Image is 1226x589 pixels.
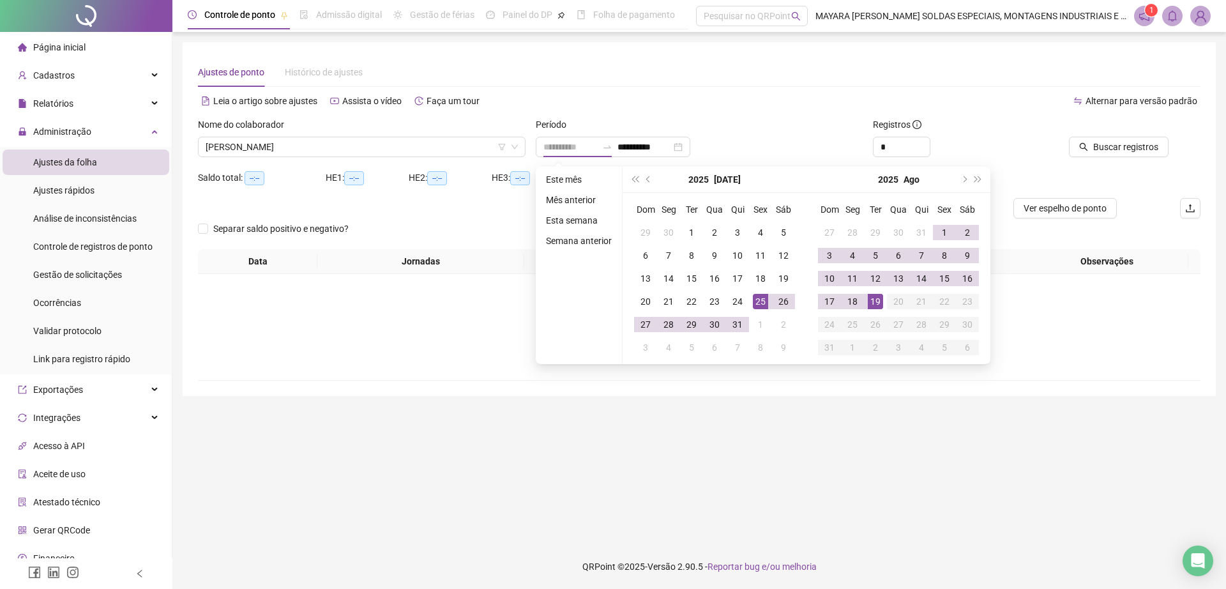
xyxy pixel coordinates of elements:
span: book [577,10,586,19]
td: 2025-08-23 [956,290,979,313]
div: 8 [753,340,768,355]
span: audit [18,470,27,478]
td: 2025-08-02 [956,221,979,244]
span: MAYARA [PERSON_NAME] SOLDAS ESPECIAIS, MONTAGENS INDUSTRIAIS E TREINAMENTOS LTDA [815,9,1126,23]
span: Painel do DP [503,10,552,20]
td: 2025-07-26 [772,290,795,313]
div: 2 [776,317,791,332]
div: 6 [891,248,906,263]
span: file-done [299,10,308,19]
th: Qui [910,198,933,221]
td: 2025-08-20 [887,290,910,313]
td: 2025-08-21 [910,290,933,313]
span: swap [1073,96,1082,105]
td: 2025-07-11 [749,244,772,267]
td: 2025-07-28 [841,221,864,244]
td: 2025-07-22 [680,290,703,313]
td: 2025-08-10 [818,267,841,290]
td: 2025-07-08 [680,244,703,267]
span: sync [18,413,27,422]
span: Leia o artigo sobre ajustes [213,96,317,106]
div: 13 [638,271,653,286]
div: 24 [730,294,745,309]
td: 2025-08-05 [864,244,887,267]
td: 2025-08-22 [933,290,956,313]
div: 5 [776,225,791,240]
div: 7 [914,248,929,263]
th: Observações [1025,249,1188,274]
span: Gestão de solicitações [33,270,122,280]
div: 1 [753,317,768,332]
td: 2025-08-25 [841,313,864,336]
span: Buscar registros [1093,140,1158,154]
th: Ter [864,198,887,221]
div: 3 [638,340,653,355]
div: 2 [868,340,883,355]
button: Ver espelho de ponto [1013,198,1117,218]
div: 23 [960,294,975,309]
div: 28 [845,225,860,240]
th: Dom [634,198,657,221]
td: 2025-07-18 [749,267,772,290]
div: 12 [868,271,883,286]
button: Buscar registros [1069,137,1169,157]
button: year panel [878,167,898,192]
div: 4 [661,340,676,355]
span: Administração [33,126,91,137]
div: 31 [822,340,837,355]
th: Seg [841,198,864,221]
div: 29 [638,225,653,240]
div: 26 [868,317,883,332]
td: 2025-07-17 [726,267,749,290]
label: Nome do colaborador [198,118,292,132]
div: HE 3: [492,171,575,185]
td: 2025-07-21 [657,290,680,313]
div: 30 [891,225,906,240]
td: 2025-08-31 [818,336,841,359]
td: 2025-07-03 [726,221,749,244]
div: 14 [661,271,676,286]
td: 2025-07-05 [772,221,795,244]
span: pushpin [280,11,288,19]
div: 9 [707,248,722,263]
span: Alternar para versão padrão [1086,96,1197,106]
td: 2025-08-04 [841,244,864,267]
td: 2025-07-27 [634,313,657,336]
th: Qua [703,198,726,221]
div: 26 [776,294,791,309]
div: 23 [707,294,722,309]
th: Seg [657,198,680,221]
span: file [18,99,27,108]
span: api [18,441,27,450]
span: --:-- [510,171,530,185]
div: 2 [960,225,975,240]
span: Página inicial [33,42,86,52]
div: 25 [845,317,860,332]
th: Sex [749,198,772,221]
td: 2025-07-10 [726,244,749,267]
div: 16 [960,271,975,286]
li: Semana anterior [541,233,617,249]
button: month panel [714,167,741,192]
div: 31 [914,225,929,240]
td: 2025-07-29 [864,221,887,244]
td: 2025-08-13 [887,267,910,290]
div: 8 [684,248,699,263]
span: Controle de registros de ponto [33,241,153,252]
button: year panel [688,167,709,192]
img: 81816 [1191,6,1210,26]
span: Observações [1031,254,1183,268]
td: 2025-07-20 [634,290,657,313]
div: 18 [753,271,768,286]
span: filter [498,143,506,151]
span: dashboard [486,10,495,19]
td: 2025-07-13 [634,267,657,290]
span: to [602,142,612,152]
td: 2025-07-19 [772,267,795,290]
td: 2025-08-09 [772,336,795,359]
th: Qui [726,198,749,221]
td: 2025-08-19 [864,290,887,313]
th: Qua [887,198,910,221]
td: 2025-08-27 [887,313,910,336]
span: bell [1167,10,1178,22]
